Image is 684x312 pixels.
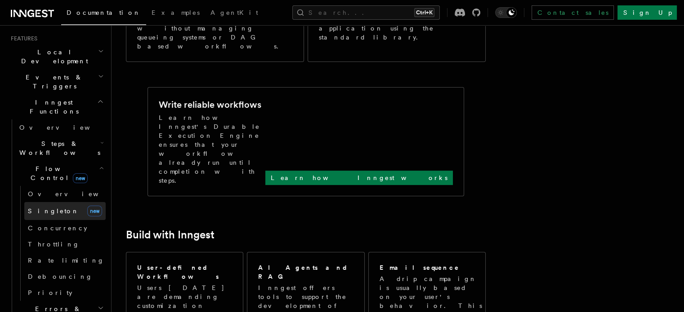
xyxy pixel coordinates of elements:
[24,268,106,285] a: Debouncing
[265,171,453,185] a: Learn how Inngest works
[16,186,106,301] div: Flow Controlnew
[137,6,293,51] p: Develop reliable step functions in Python without managing queueing systems or DAG based workflows.
[24,236,106,252] a: Throttling
[16,161,106,186] button: Flow Controlnew
[24,186,106,202] a: Overview
[61,3,146,25] a: Documentation
[205,3,264,24] a: AgentKit
[617,5,677,20] a: Sign Up
[495,7,517,18] button: Toggle dark mode
[7,98,97,116] span: Inngest Functions
[7,69,106,94] button: Events & Triggers
[24,285,106,301] a: Priority
[28,224,87,232] span: Concurrency
[16,136,106,161] button: Steps & Workflows
[7,48,98,66] span: Local Development
[7,44,106,69] button: Local Development
[67,9,141,16] span: Documentation
[7,94,106,119] button: Inngest Functions
[73,173,88,183] span: new
[87,206,102,216] span: new
[24,220,106,236] a: Concurrency
[7,35,37,42] span: Features
[292,5,440,20] button: Search...Ctrl+K
[532,5,614,20] a: Contact sales
[24,252,106,268] a: Rate limiting
[16,119,106,136] a: Overview
[380,263,460,272] h2: Email sequence
[28,289,72,296] span: Priority
[159,113,265,185] p: Learn how Inngest's Durable Execution Engine ensures that your workflow already run until complet...
[28,273,93,280] span: Debouncing
[159,98,261,111] h2: Write reliable workflows
[28,241,80,248] span: Throttling
[146,3,205,24] a: Examples
[137,263,232,281] h2: User-defined Workflows
[7,73,98,91] span: Events & Triggers
[28,257,104,264] span: Rate limiting
[271,173,447,182] p: Learn how Inngest works
[210,9,258,16] span: AgentKit
[126,229,215,241] a: Build with Inngest
[152,9,200,16] span: Examples
[16,164,99,182] span: Flow Control
[28,190,121,198] span: Overview
[24,202,106,220] a: Singletonnew
[16,139,100,157] span: Steps & Workflows
[414,8,434,17] kbd: Ctrl+K
[258,263,354,281] h2: AI Agents and RAG
[28,207,79,215] span: Singleton
[19,124,112,131] span: Overview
